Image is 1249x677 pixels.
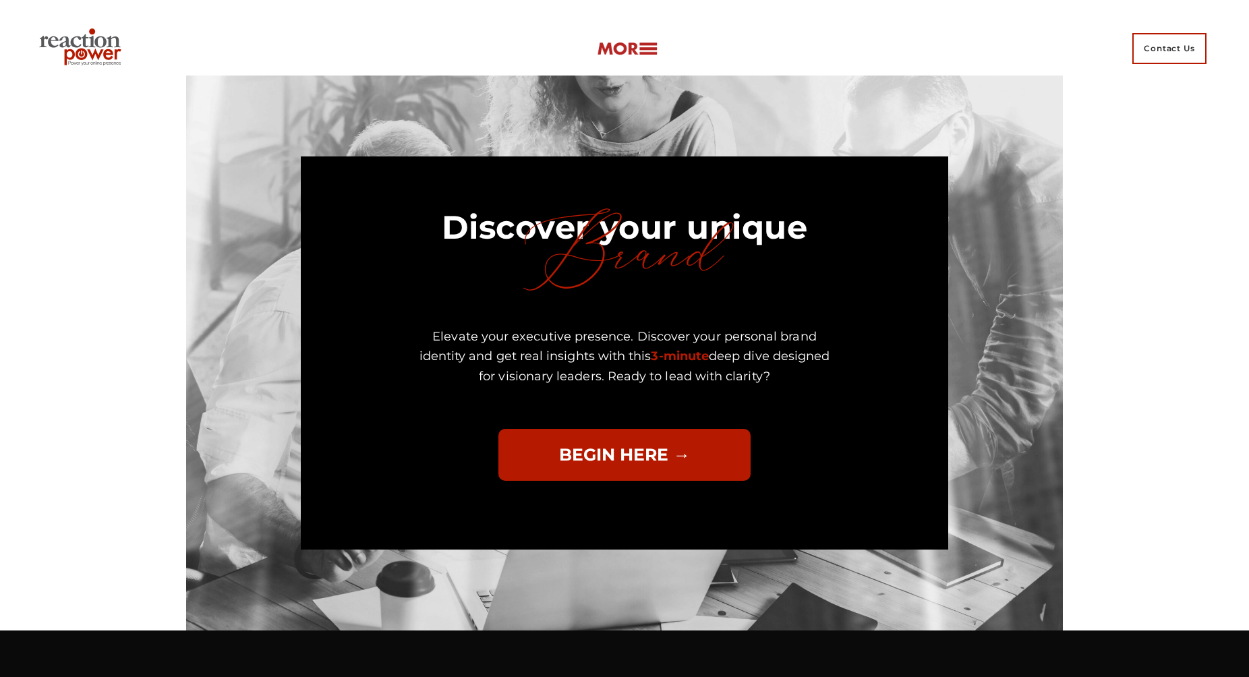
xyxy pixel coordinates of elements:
a: BEGIN HERE → [498,429,751,481]
b: 3-minute [651,349,709,363]
img: more-btn.png [597,41,658,57]
span: Contact Us [1132,33,1207,64]
img: Reactionpower | Digital Marketing Agency [34,24,132,73]
p: Elevate your executive presence. Discover your personal brand identity and get real insights with... [419,327,830,387]
a: Contact Us [1124,22,1215,76]
h2: Brand [301,190,948,317]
